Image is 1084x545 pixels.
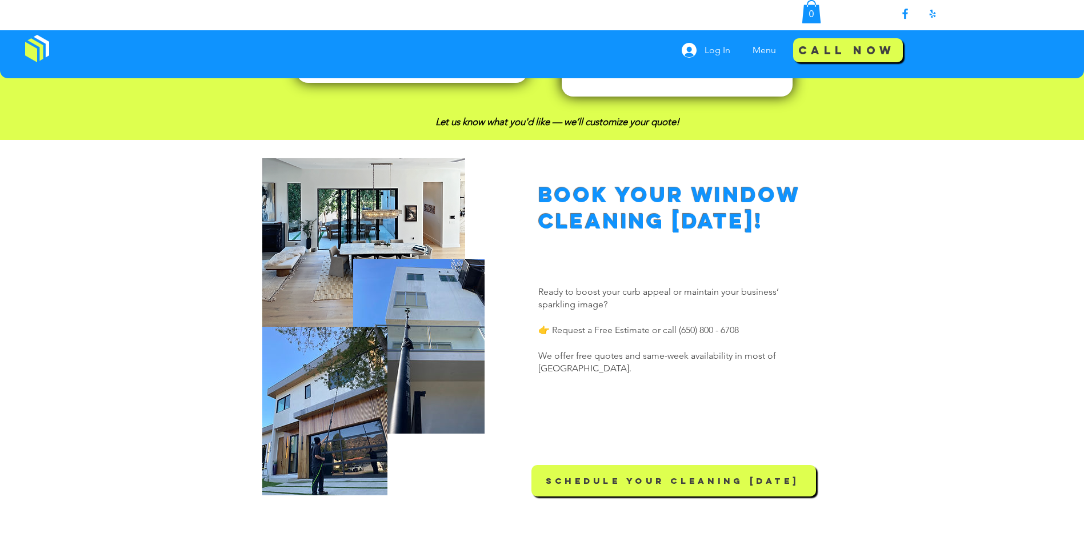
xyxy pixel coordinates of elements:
a: Schedule Your Cleaning Today [531,465,816,496]
img: Facebook [898,7,912,21]
a: Call Now [793,38,903,63]
span: Ready to boost your curb appeal or maintain your business’ sparkling image? [538,286,779,310]
span: Schedule Your Cleaning [DATE] [546,475,799,486]
span: We offer free quotes and same-week availability in most of [GEOGRAPHIC_DATA]. [538,350,776,374]
div: Menu [744,36,788,65]
span: 👉 Request a Free Estimate or call (650) 800 - 6708 [538,324,739,335]
p: Menu [747,36,782,65]
img: Yelp! [926,7,939,21]
span: Book Your Window Cleaning [DATE]! [538,182,801,234]
iframe: Wix Chat [929,496,1084,545]
img: residential window washing near me [353,259,485,434]
ul: Social Bar [898,7,939,21]
button: Log In [674,39,738,61]
img: window washers near me residential [262,158,465,327]
nav: Site [744,36,788,65]
text: 0 [809,9,814,19]
span: Log In [701,44,734,57]
img: window cleaning services near me [262,327,387,495]
span: Call Now [798,43,895,57]
span: Let us know what you'd like — we’ll customize your quote! [435,116,679,127]
img: Window Cleaning Budds, Affordable window cleaning services near me in Los Angeles [25,35,49,62]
